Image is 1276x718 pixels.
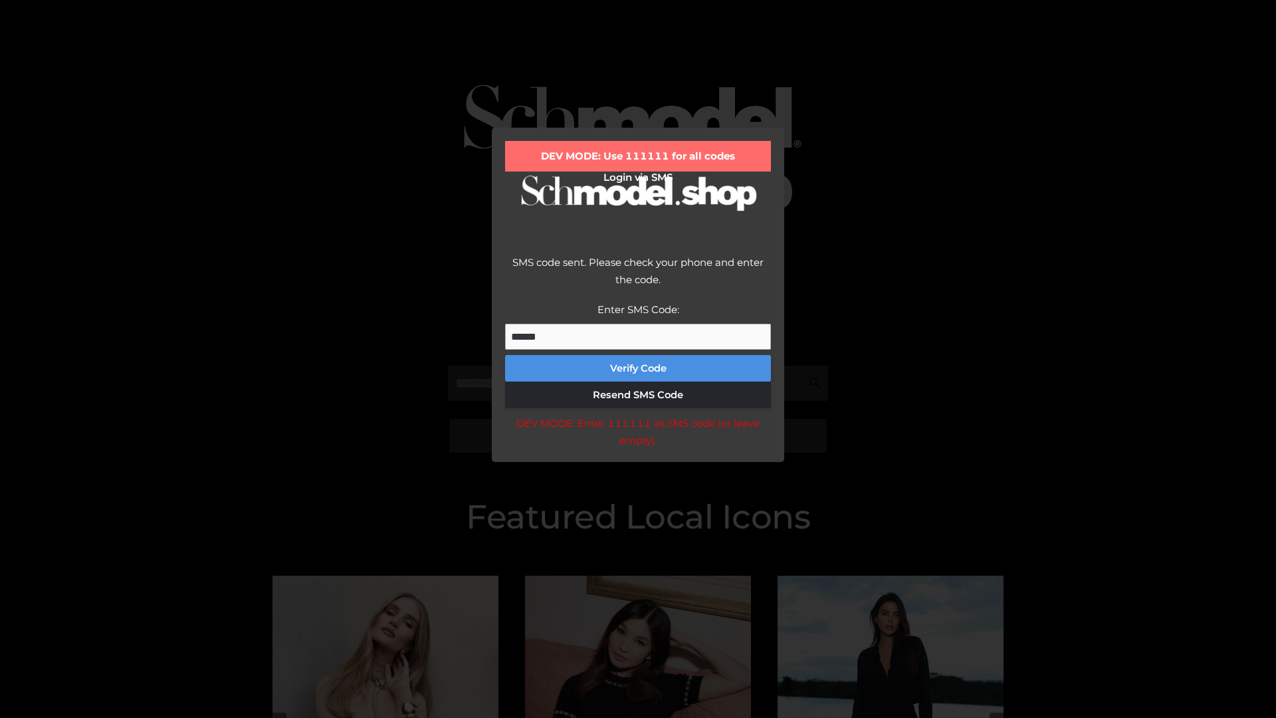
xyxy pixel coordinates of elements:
[505,355,771,382] button: Verify Code
[505,141,771,172] div: DEV MODE: Use 111111 for all codes
[597,303,679,316] label: Enter SMS Code:
[505,382,771,408] button: Resend SMS Code
[505,254,771,301] div: SMS code sent. Please check your phone and enter the code.
[505,415,771,449] div: DEV MODE: Enter 111111 as SMS code (or leave empty).
[505,172,771,183] h2: Login via SMS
